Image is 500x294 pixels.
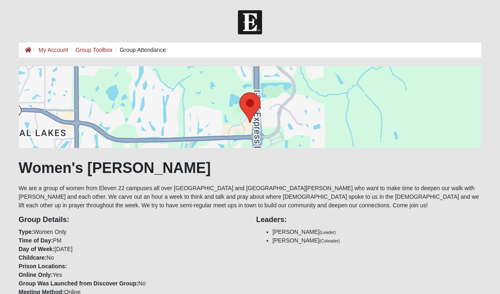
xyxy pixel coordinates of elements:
[76,47,113,53] a: Group Toolbox
[19,159,482,177] h1: Women's [PERSON_NAME]
[238,10,262,34] img: Church of Eleven22 Logo
[38,47,68,53] a: My Account
[19,237,53,244] strong: Time of Day:
[19,263,67,269] strong: Prison Locations:
[256,215,482,224] h4: Leaders:
[19,246,55,252] strong: Day of Week:
[320,238,340,243] small: (Coleader)
[320,230,336,235] small: (Leader)
[19,215,244,224] h4: Group Details:
[19,254,47,261] strong: Childcare:
[112,46,166,54] li: Group Attendance
[19,272,53,278] strong: Online Only:
[273,236,482,245] li: [PERSON_NAME]
[19,229,34,235] strong: Type:
[273,228,482,236] li: [PERSON_NAME]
